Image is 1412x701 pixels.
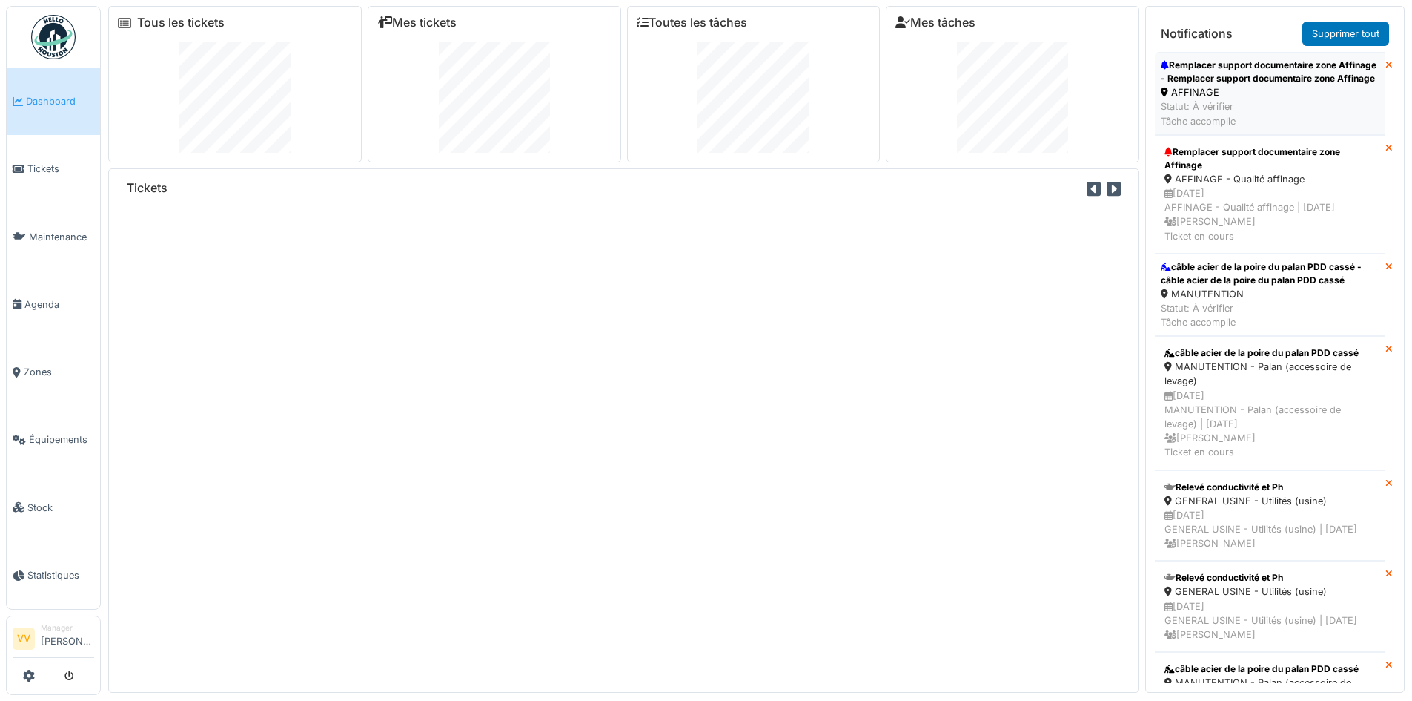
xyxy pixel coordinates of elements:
[1161,85,1379,99] div: AFFINAGE
[13,622,94,658] a: VV Manager[PERSON_NAME]
[1161,27,1233,41] h6: Notifications
[41,622,94,633] div: Manager
[7,542,100,609] a: Statistiques
[31,15,76,59] img: Badge_color-CXgf-gQk.svg
[377,16,457,30] a: Mes tickets
[1164,481,1376,494] div: Relevé conductivité et Ph
[27,501,94,515] span: Stock
[7,68,100,135] a: Dashboard
[1164,360,1376,388] div: MANUTENTION - Palan (accessoire de levage)
[1155,254,1385,337] a: câble acier de la poire du palan PDD cassé - câble acier de la poire du palan PDD cassé MANUTENTI...
[29,230,94,244] span: Maintenance
[1302,22,1389,46] a: Supprimer tout
[41,622,94,654] li: [PERSON_NAME]
[1164,186,1376,243] div: [DATE] AFFINAGE - Qualité affinage | [DATE] [PERSON_NAME] Ticket en cours
[1164,145,1376,172] div: Remplacer support documentaire zone Affinage
[1161,287,1379,301] div: MANUTENTION
[895,16,975,30] a: Mes tâches
[7,406,100,473] a: Équipements
[1164,571,1376,585] div: Relevé conductivité et Ph
[127,181,168,195] h6: Tickets
[1164,346,1376,360] div: câble acier de la poire du palan PDD cassé
[637,16,747,30] a: Toutes les tâches
[1161,301,1379,329] div: Statut: À vérifier Tâche accomplie
[1164,662,1376,676] div: câble acier de la poire du palan PDD cassé
[1161,99,1379,128] div: Statut: À vérifier Tâche accomplie
[24,297,94,312] span: Agenda
[1155,135,1385,254] a: Remplacer support documentaire zone Affinage AFFINAGE - Qualité affinage [DATE]AFFINAGE - Qualité...
[1164,172,1376,186] div: AFFINAGE - Qualité affinage
[1161,260,1379,287] div: câble acier de la poire du palan PDD cassé - câble acier de la poire du palan PDD cassé
[7,338,100,406] a: Zones
[27,162,94,176] span: Tickets
[1164,494,1376,508] div: GENERAL USINE - Utilités (usine)
[1155,336,1385,470] a: câble acier de la poire du palan PDD cassé MANUTENTION - Palan (accessoire de levage) [DATE]MANUT...
[29,432,94,447] span: Équipements
[7,135,100,203] a: Tickets
[137,16,225,30] a: Tous les tickets
[24,365,94,379] span: Zones
[1155,561,1385,652] a: Relevé conductivité et Ph GENERAL USINE - Utilités (usine) [DATE]GENERAL USINE - Utilités (usine)...
[1155,52,1385,135] a: Remplacer support documentaire zone Affinage - Remplacer support documentaire zone Affinage AFFIN...
[13,628,35,650] li: VV
[7,474,100,542] a: Stock
[7,271,100,338] a: Agenda
[27,568,94,582] span: Statistiques
[1164,389,1376,460] div: [DATE] MANUTENTION - Palan (accessoire de levage) | [DATE] [PERSON_NAME] Ticket en cours
[1161,59,1379,85] div: Remplacer support documentaire zone Affinage - Remplacer support documentaire zone Affinage
[1164,508,1376,551] div: [DATE] GENERAL USINE - Utilités (usine) | [DATE] [PERSON_NAME]
[26,94,94,108] span: Dashboard
[1164,585,1376,599] div: GENERAL USINE - Utilités (usine)
[1164,599,1376,642] div: [DATE] GENERAL USINE - Utilités (usine) | [DATE] [PERSON_NAME]
[1155,470,1385,562] a: Relevé conductivité et Ph GENERAL USINE - Utilités (usine) [DATE]GENERAL USINE - Utilités (usine)...
[7,203,100,271] a: Maintenance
